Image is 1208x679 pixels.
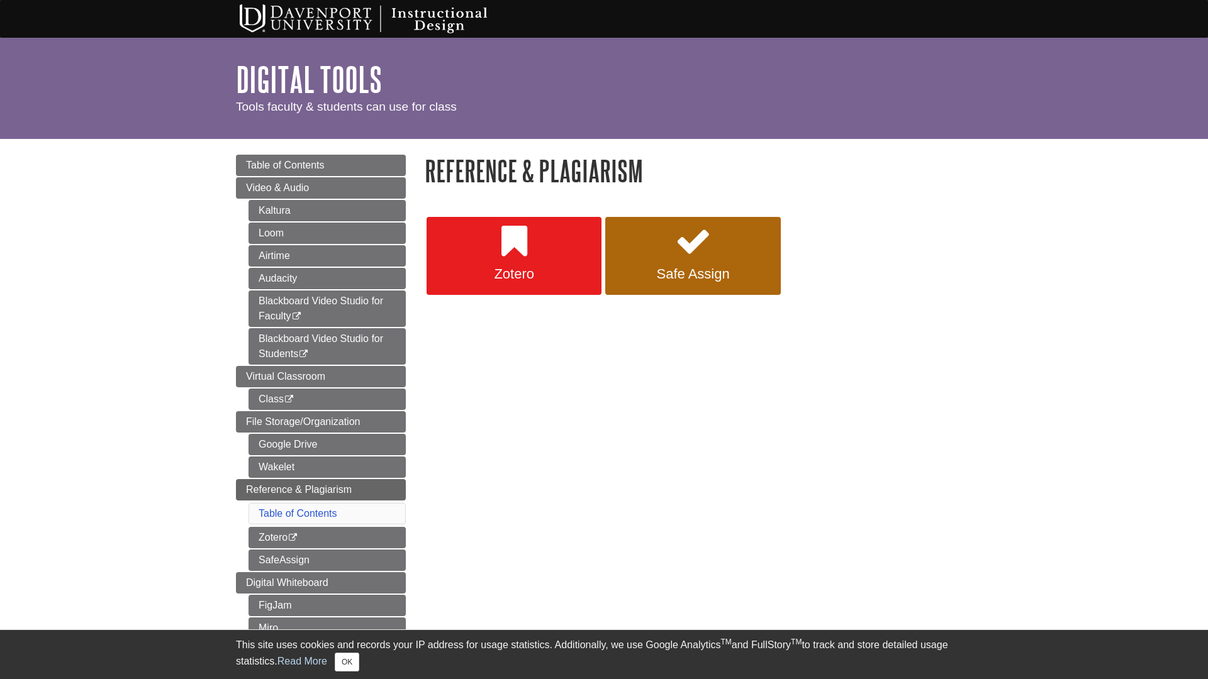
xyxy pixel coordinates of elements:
a: Kaltura [249,200,406,221]
a: Table of Contents [259,508,337,519]
sup: TM [791,638,802,646]
span: Virtual Classroom [246,371,325,382]
a: Digital Whiteboard [236,572,406,593]
h1: Reference & Plagiarism [425,155,972,187]
a: Zotero [427,217,601,295]
a: File Storage/Organization [236,411,406,433]
a: Loom [249,223,406,244]
a: Reference & Plagiarism [236,479,406,500]
a: Read More [277,656,327,666]
img: Davenport University Instructional Design [230,3,532,35]
a: SafeAssign [249,549,406,571]
a: FigJam [249,595,406,616]
i: This link opens in a new window [284,395,294,404]
a: Class [249,389,406,410]
a: Table of Contents [236,155,406,176]
a: Wakelet [249,456,406,478]
a: Zotero [249,527,406,548]
a: Airtime [249,245,406,267]
span: Table of Contents [246,160,325,170]
span: File Storage/Organization [246,416,360,427]
a: Blackboard Video Studio for Students [249,328,406,365]
i: This link opens in a new window [298,350,309,358]
a: Video & Audio [236,177,406,199]
sup: TM [720,638,731,646]
span: Tools faculty & students can use for class [236,100,457,113]
i: This link opens in a new window [291,312,302,321]
a: Audacity [249,268,406,289]
a: Digital Tools [236,60,382,99]
button: Close [335,653,359,671]
span: Video & Audio [246,182,309,193]
a: Miro [249,617,406,639]
a: Google Drive [249,434,406,455]
div: This site uses cookies and records your IP address for usage statistics. Additionally, we use Goo... [236,638,972,671]
span: Safe Assign [615,266,771,282]
span: Zotero [436,266,592,282]
i: This link opens in a new window [288,534,298,542]
span: Digital Whiteboard [246,577,328,588]
a: Blackboard Video Studio for Faculty [249,290,406,327]
a: Virtual Classroom [236,366,406,387]
span: Reference & Plagiarism [246,484,352,495]
a: Safe Assign [605,217,780,295]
